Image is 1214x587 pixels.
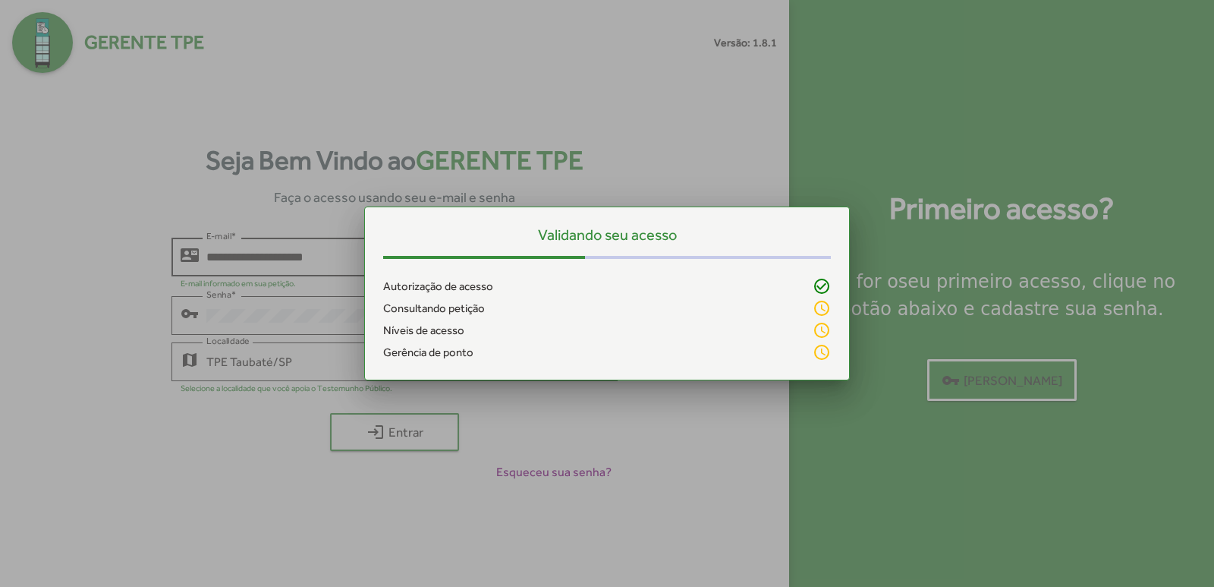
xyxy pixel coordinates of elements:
span: Gerência de ponto [383,344,473,361]
span: Níveis de acesso [383,322,464,339]
mat-icon: schedule [813,299,831,317]
mat-icon: schedule [813,321,831,339]
mat-icon: schedule [813,343,831,361]
h5: Validando seu acesso [383,226,831,244]
mat-icon: check_circle_outline [813,277,831,295]
span: Autorização de acesso [383,278,493,295]
span: Consultando petição [383,300,485,317]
